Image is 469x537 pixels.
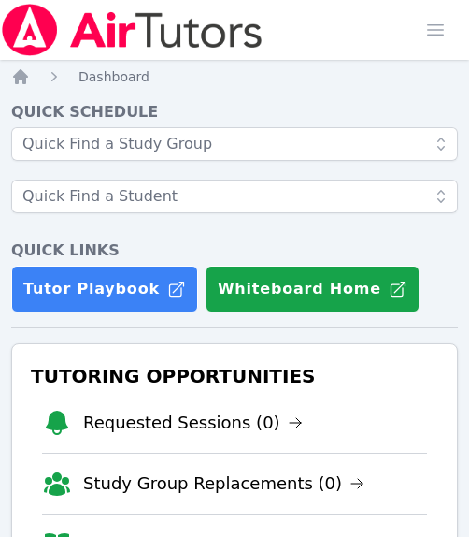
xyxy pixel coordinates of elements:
[206,266,419,312] button: Whiteboard Home
[78,69,149,84] span: Dashboard
[83,471,364,497] a: Study Group Replacements (0)
[11,101,458,123] h4: Quick Schedule
[11,239,458,262] h4: Quick Links
[11,180,458,213] input: Quick Find a Student
[11,127,458,161] input: Quick Find a Study Group
[83,410,303,436] a: Requested Sessions (0)
[11,266,198,312] a: Tutor Playbook
[27,359,442,393] h3: Tutoring Opportunities
[78,67,149,86] a: Dashboard
[11,67,458,86] nav: Breadcrumb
